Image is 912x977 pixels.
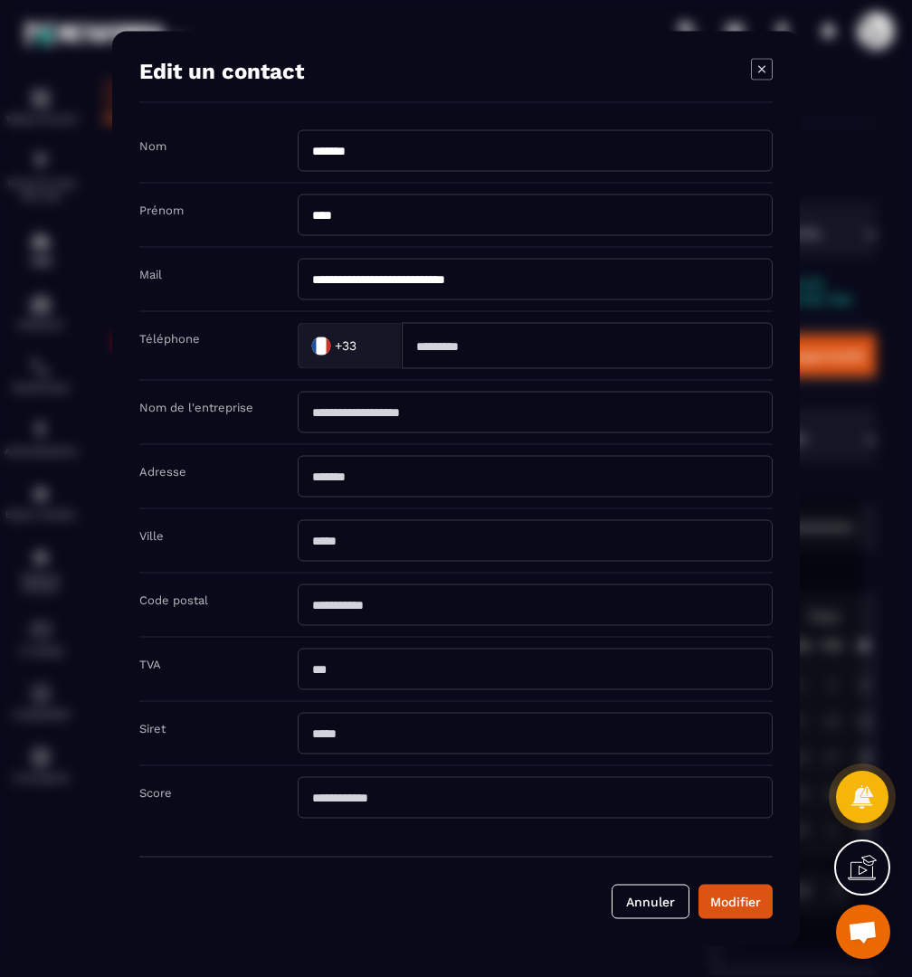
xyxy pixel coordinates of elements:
label: Nom [139,139,166,153]
label: Code postal [139,593,208,607]
div: Ouvrir le chat [836,905,890,959]
label: Adresse [139,465,186,479]
span: +33 [335,337,356,355]
label: Score [139,786,172,800]
img: Country Flag [303,327,339,364]
label: Ville [139,529,164,543]
button: Modifier [698,885,773,919]
label: Prénom [139,204,184,217]
label: Téléphone [139,332,200,346]
div: Search for option [298,323,402,369]
label: Mail [139,268,162,281]
input: Search for option [360,332,383,359]
h4: Edit un contact [139,59,304,84]
label: TVA [139,658,161,671]
label: Nom de l'entreprise [139,401,253,414]
label: Siret [139,722,166,735]
button: Annuler [612,885,689,919]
